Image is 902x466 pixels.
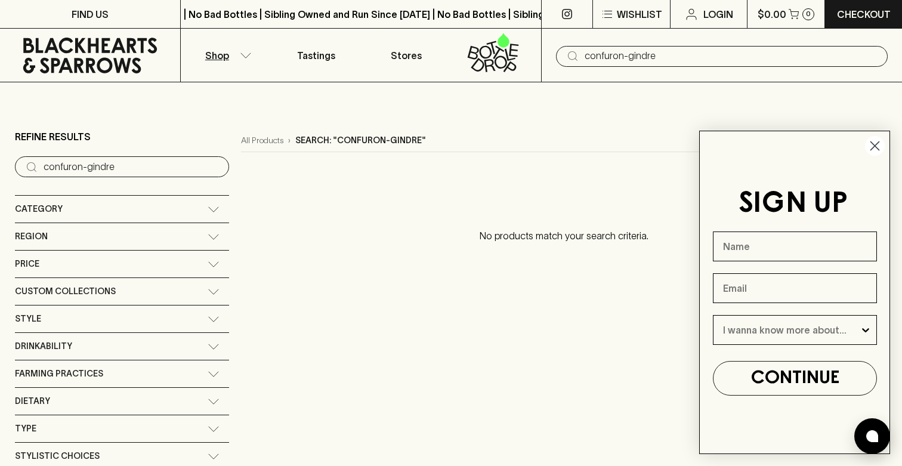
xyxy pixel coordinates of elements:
div: FLYOUT Form [687,119,902,466]
p: 0 [806,11,811,17]
p: › [288,134,291,147]
span: Stylistic Choices [15,449,100,464]
span: Dietary [15,394,50,409]
div: Style [15,305,229,332]
span: Custom Collections [15,284,116,299]
span: Price [15,257,39,271]
p: FIND US [72,7,109,21]
nav: pagination navigation [241,270,887,294]
span: Type [15,421,36,436]
div: Type [15,415,229,442]
input: Try “Pinot noir” [44,158,220,177]
p: $0.00 [758,7,786,21]
p: Tastings [297,48,335,63]
span: Drinkability [15,339,72,354]
span: Farming Practices [15,366,103,381]
div: Drinkability [15,333,229,360]
a: All Products [241,134,283,147]
span: Category [15,202,63,217]
div: Category [15,196,229,223]
div: Dietary [15,388,229,415]
p: Checkout [837,7,891,21]
button: CONTINUE [713,361,877,396]
p: Stores [391,48,422,63]
div: Price [15,251,229,277]
p: Refine Results [15,129,91,144]
span: Region [15,229,48,244]
span: Style [15,311,41,326]
div: Farming Practices [15,360,229,387]
div: Custom Collections [15,278,229,305]
button: Show Options [860,316,872,344]
img: bubble-icon [866,430,878,442]
input: Email [713,273,877,303]
p: Login [703,7,733,21]
p: Shop [205,48,229,63]
button: Shop [181,29,271,82]
button: Close dialog [864,135,885,156]
p: No products match your search criteria. [241,217,887,255]
a: Stores [361,29,451,82]
p: Wishlist [617,7,662,21]
span: SIGN UP [739,190,848,218]
input: Name [713,232,877,261]
div: Region [15,223,229,250]
input: I wanna know more about... [723,316,860,344]
input: Try "Pinot noir" [585,47,878,66]
a: Tastings [271,29,361,82]
p: Search: "confuron-gindre" [295,134,426,147]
